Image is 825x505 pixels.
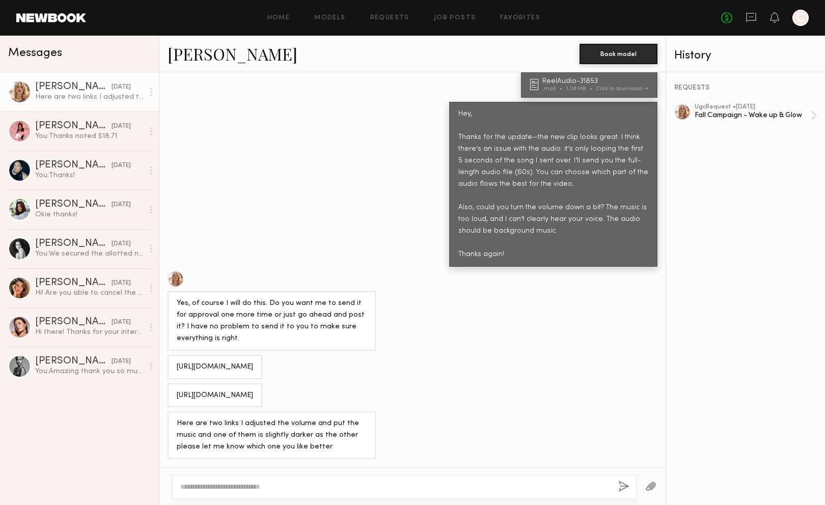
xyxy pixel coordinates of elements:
[8,47,62,59] span: Messages
[112,278,131,288] div: [DATE]
[530,78,651,92] a: ReelAudio-31853.mp31.08 MBClick to download
[112,357,131,367] div: [DATE]
[35,92,144,102] div: Here are two links I adjusted the volume and put the music and one of them is slightly darker as ...
[35,82,112,92] div: [PERSON_NAME]
[580,49,657,58] a: Book model
[35,160,112,171] div: [PERSON_NAME]
[674,85,817,92] div: REQUESTS
[674,50,817,62] div: History
[35,317,112,327] div: [PERSON_NAME]
[112,161,131,171] div: [DATE]
[458,108,648,260] div: Hey, Thanks for the update—the new clip looks great. I think there’s an issue with the audio: it’...
[792,10,809,26] a: C
[695,104,811,110] div: ugc Request • [DATE]
[500,15,540,21] a: Favorites
[177,418,367,453] div: Here are two links I adjusted the volume and put the music and one of them is slightly darker as ...
[112,82,131,92] div: [DATE]
[35,210,144,219] div: Okie thanks!
[267,15,290,21] a: Home
[695,104,817,127] a: ugcRequest •[DATE]Fall Campaign - Wake up & Glow
[177,361,253,373] div: [URL][DOMAIN_NAME]
[35,131,144,141] div: You: Thanks noted $18.71
[35,278,112,288] div: [PERSON_NAME]
[434,15,476,21] a: Job Posts
[112,122,131,131] div: [DATE]
[168,43,297,65] a: [PERSON_NAME]
[695,110,811,120] div: Fall Campaign - Wake up & Glow
[35,121,112,131] div: [PERSON_NAME]
[112,318,131,327] div: [DATE]
[35,171,144,180] div: You: Thanks!
[112,200,131,210] div: [DATE]
[314,15,345,21] a: Models
[35,239,112,249] div: [PERSON_NAME]
[370,15,409,21] a: Requests
[35,249,144,259] div: You: We secured the allotted number of partnerships. I will reach out if we need additional conte...
[35,288,144,298] div: Hi! Are you able to cancel the job please? Just want to make sure you don’t send products my way....
[566,86,596,92] div: 1.08 MB
[35,200,112,210] div: [PERSON_NAME]
[35,367,144,376] div: You: Amazing thank you so much [PERSON_NAME]
[177,390,253,402] div: [URL][DOMAIN_NAME]
[542,78,651,85] div: ReelAudio-31853
[112,239,131,249] div: [DATE]
[177,298,367,345] div: Yes, of course I will do this. Do you want me to send it for approval one more time or just go ah...
[596,86,648,92] div: Click to download
[35,327,144,337] div: Hi there! Thanks for your interest :) Is there any flexibility in the budget? Typically for an ed...
[542,86,566,92] div: .mp3
[35,356,112,367] div: [PERSON_NAME]
[580,44,657,64] button: Book model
